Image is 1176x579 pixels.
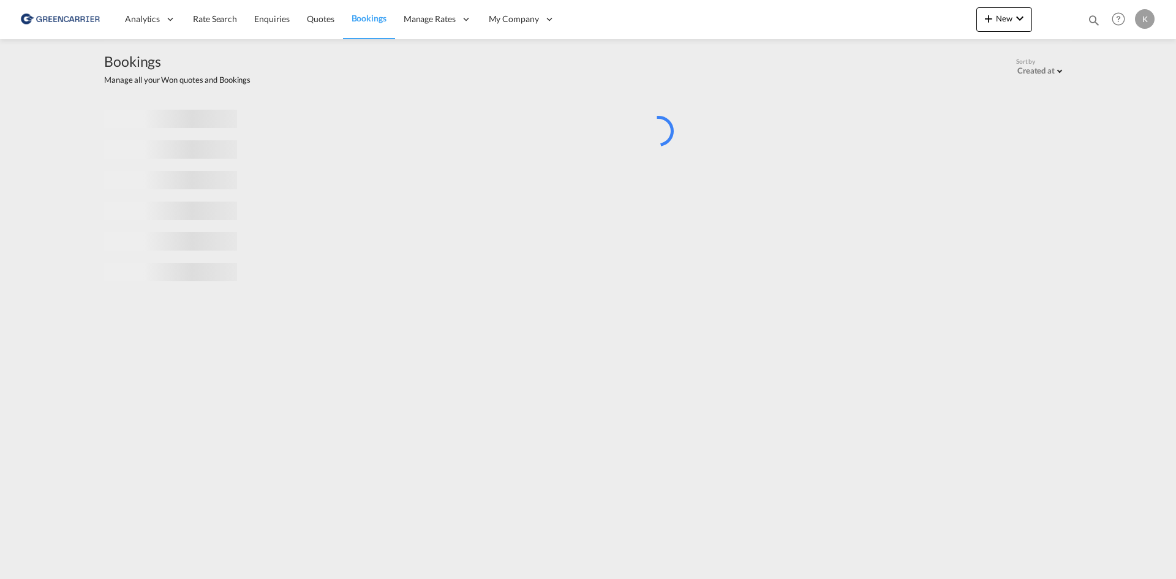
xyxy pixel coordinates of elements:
span: My Company [489,13,539,25]
span: Rate Search [193,13,237,24]
span: Bookings [352,13,386,23]
span: Analytics [125,13,160,25]
span: Help [1108,9,1129,29]
md-icon: icon-plus 400-fg [981,11,996,26]
div: Help [1108,9,1135,31]
md-icon: icon-magnify [1087,13,1101,27]
span: Manage Rates [404,13,456,25]
span: Enquiries [254,13,290,24]
span: New [981,13,1027,23]
div: K [1135,9,1155,29]
div: icon-magnify [1087,13,1101,32]
md-icon: icon-chevron-down [1012,11,1027,26]
span: Bookings [104,51,251,71]
span: Manage all your Won quotes and Bookings [104,74,251,85]
span: Sort by [1016,57,1035,66]
span: Quotes [307,13,334,24]
img: b0b18ec08afe11efb1d4932555f5f09d.png [18,6,101,33]
button: icon-plus 400-fgNewicon-chevron-down [976,7,1032,32]
div: Created at [1017,66,1055,75]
